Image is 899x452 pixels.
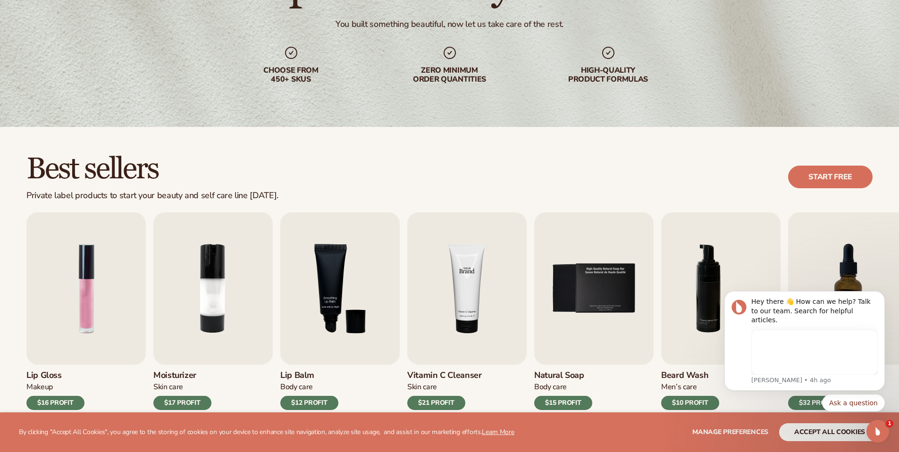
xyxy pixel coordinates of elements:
div: $17 PROFIT [153,396,211,410]
div: Zero minimum order quantities [389,66,510,84]
div: Men’s Care [661,382,719,392]
div: $10 PROFIT [661,396,719,410]
h3: Lip Gloss [26,370,84,381]
div: $12 PROFIT [280,396,338,410]
a: 6 / 9 [661,212,781,410]
p: By clicking "Accept All Cookies", you agree to the storing of cookies on your device to enhance s... [19,428,514,436]
div: $15 PROFIT [534,396,592,410]
div: Choose from 450+ Skus [231,66,352,84]
div: Skin Care [407,382,482,392]
button: Manage preferences [692,423,768,441]
div: $16 PROFIT [26,396,84,410]
a: 1 / 9 [26,212,146,410]
a: 2 / 9 [153,212,273,410]
a: 5 / 9 [534,212,654,410]
h2: Best sellers [26,153,278,185]
h3: Beard Wash [661,370,719,381]
iframe: Intercom notifications message [710,278,899,427]
div: Body Care [280,382,338,392]
div: High-quality product formulas [548,66,669,84]
h3: Natural Soap [534,370,592,381]
a: Start free [788,166,873,188]
a: 3 / 9 [280,212,400,410]
span: Manage preferences [692,427,768,436]
div: Private label products to start your beauty and self care line [DATE]. [26,191,278,201]
h3: Moisturizer [153,370,211,381]
h3: Lip Balm [280,370,338,381]
div: Makeup [26,382,84,392]
a: Learn More [482,427,514,436]
h3: Vitamin C Cleanser [407,370,482,381]
div: $21 PROFIT [407,396,465,410]
div: Body Care [534,382,592,392]
div: You built something beautiful, now let us take care of the rest. [336,19,563,30]
span: 1 [886,420,893,427]
iframe: Intercom live chat [866,420,889,443]
div: Skin Care [153,382,211,392]
a: 4 / 9 [407,212,527,410]
button: accept all cookies [779,423,880,441]
img: Shopify Image 5 [407,212,527,365]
